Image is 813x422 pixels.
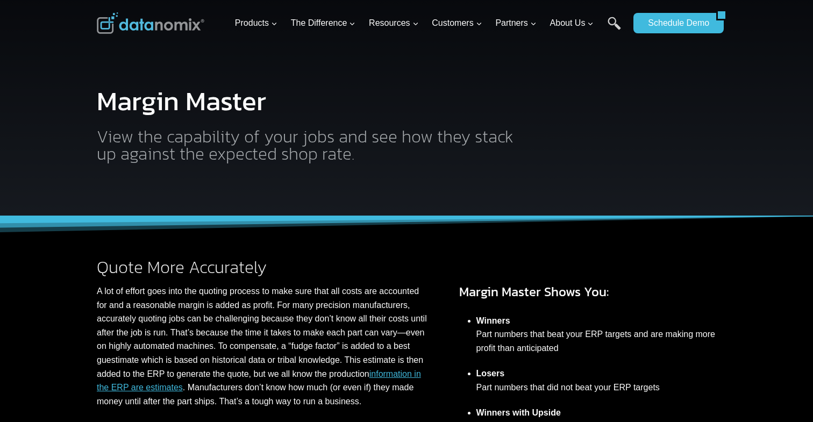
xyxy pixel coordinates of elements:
[97,128,522,162] h2: View the capability of your jobs and see how they stack up against the expected shop rate.
[495,16,536,30] span: Partners
[369,16,418,30] span: Resources
[633,13,716,33] a: Schedule Demo
[97,259,429,276] h2: Quote More Accurately
[231,6,629,41] nav: Primary Navigation
[97,88,522,115] h1: Margin Master
[476,408,561,417] strong: Winners with Upside
[432,16,482,30] span: Customers
[459,282,716,302] h3: Margin Master Shows You:
[97,284,429,408] p: A lot of effort goes into the quoting process to make sure that all costs are accounted for and a...
[608,17,621,41] a: Search
[97,12,204,34] img: Datanomix
[235,16,277,30] span: Products
[476,308,716,361] li: Part numbers that beat your ERP targets and are making more profit than anticipated
[550,16,594,30] span: About Us
[291,16,356,30] span: The Difference
[476,316,510,325] strong: Winners
[476,369,504,378] strong: Losers
[476,361,716,400] li: Part numbers that did not beat your ERP targets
